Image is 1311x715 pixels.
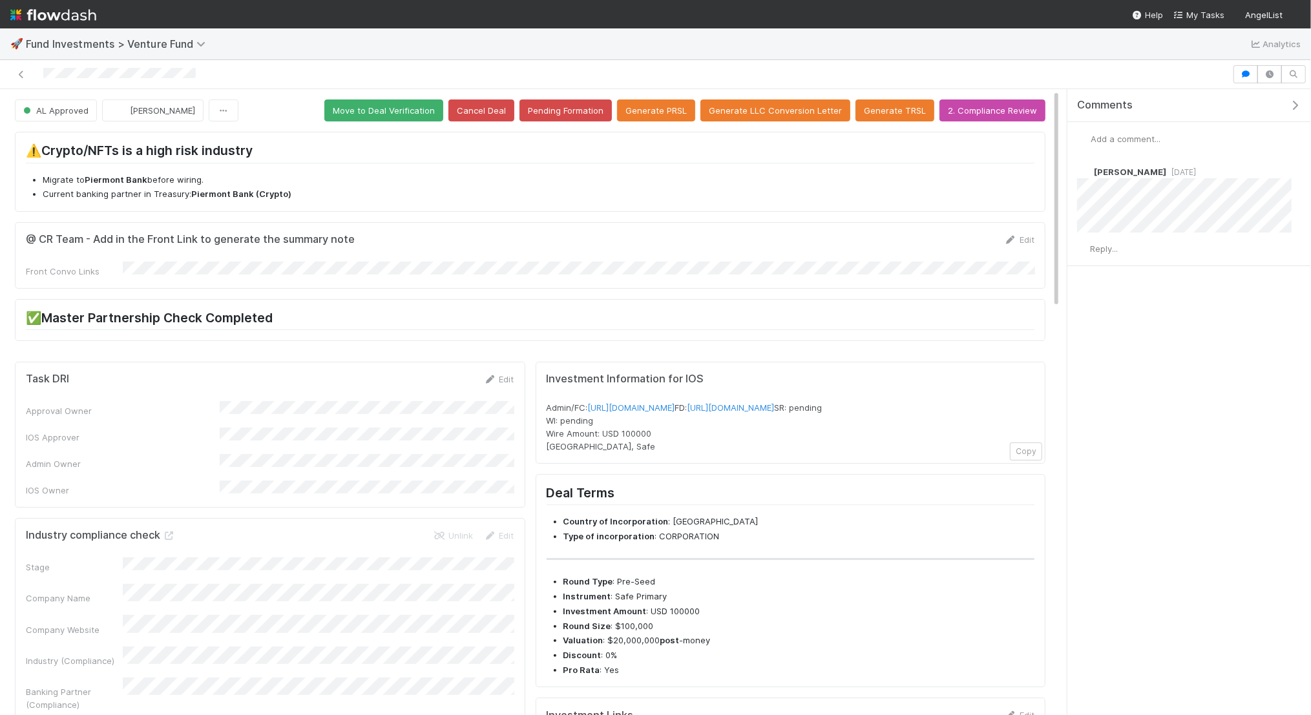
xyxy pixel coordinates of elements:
[43,174,1034,187] li: Migrate to before wiring.
[1091,134,1160,144] span: Add a comment...
[563,650,602,660] strong: Discount
[130,105,195,116] span: [PERSON_NAME]
[26,484,220,497] div: IOS Owner
[26,654,123,667] div: Industry (Compliance)
[113,104,126,117] img: avatar_6cb813a7-f212-4ca3-9382-463c76e0b247.png
[85,174,147,185] strong: Piermont Bank
[563,620,1035,633] li: : $100,000
[1090,244,1118,254] span: Reply...
[1166,167,1196,177] span: [DATE]
[563,635,603,645] strong: Valuation
[26,265,123,278] div: Front Convo Links
[26,561,123,574] div: Stage
[563,605,1035,618] li: : USD 100000
[102,99,204,121] button: [PERSON_NAME]
[26,685,123,711] div: Banking Partner (Compliance)
[547,485,1035,505] h2: Deal Terms
[484,530,514,541] a: Edit
[26,373,69,386] h5: Task DRI
[563,634,1035,647] li: : $20,000,000 -money
[563,575,1035,588] li: : Pre-Seed
[1078,132,1091,145] img: avatar_f32b584b-9fa7-42e4-bca2-ac5b6bf32423.png
[324,99,443,121] button: Move to Deal Verification
[15,99,97,121] button: AL Approved
[519,99,612,121] button: Pending Formation
[563,665,600,675] strong: Pro Rata
[617,99,695,121] button: Generate PRSL
[10,4,96,26] img: logo-inverted-e16ddd16eac7371096b0.svg
[563,591,611,601] strong: Instrument
[448,99,514,121] button: Cancel Deal
[26,592,123,605] div: Company Name
[563,621,611,631] strong: Round Size
[563,531,655,541] strong: Type of incorporation
[26,37,212,50] span: Fund Investments > Venture Fund
[1173,8,1224,21] a: My Tasks
[21,105,89,116] span: AL Approved
[26,404,220,417] div: Approval Owner
[191,189,291,199] strong: Piermont Bank (Crypto)
[700,99,850,121] button: Generate LLC Conversion Letter
[26,623,123,636] div: Company Website
[1077,165,1090,178] img: avatar_d02a2cc9-4110-42ea-8259-e0e2573f4e82.png
[939,99,1045,121] button: 2. Compliance Review
[1288,9,1301,22] img: avatar_f32b584b-9fa7-42e4-bca2-ac5b6bf32423.png
[563,515,1035,528] li: : [GEOGRAPHIC_DATA]
[687,402,775,413] a: [URL][DOMAIN_NAME]
[1245,10,1283,20] span: AngelList
[563,516,669,526] strong: Country of Incorporation
[43,188,1034,201] li: Current banking partner in Treasury:
[26,431,220,444] div: IOS Approver
[26,457,220,470] div: Admin Owner
[547,373,1035,386] h5: Investment Information for IOS
[588,402,675,413] a: [URL][DOMAIN_NAME]
[484,374,514,384] a: Edit
[26,143,1034,163] h2: ⚠️Crypto/NFTs is a high risk industry
[10,38,23,49] span: 🚀
[1004,234,1034,245] a: Edit
[563,606,647,616] strong: Investment Amount
[26,233,355,246] h5: @ CR Team - Add in the Front Link to generate the summary note
[563,530,1035,543] li: : CORPORATION
[26,529,176,542] h5: Industry compliance check
[26,310,1034,330] h2: ✅Master Partnership Check Completed
[1094,167,1166,177] span: [PERSON_NAME]
[1010,442,1042,461] button: Copy
[563,664,1035,677] li: : Yes
[1173,10,1224,20] span: My Tasks
[1077,99,1133,112] span: Comments
[434,530,474,541] a: Unlink
[660,635,680,645] strong: post
[1250,36,1301,52] a: Analytics
[855,99,934,121] button: Generate TRSL
[547,402,823,451] span: Admin/FC: FD: SR: pending WI: pending Wire Amount: USD 100000 [GEOGRAPHIC_DATA], Safe
[563,649,1035,662] li: : 0%
[563,576,613,586] strong: Round Type
[1132,8,1163,21] div: Help
[563,590,1035,603] li: : Safe Primary
[1077,243,1090,256] img: avatar_f32b584b-9fa7-42e4-bca2-ac5b6bf32423.png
